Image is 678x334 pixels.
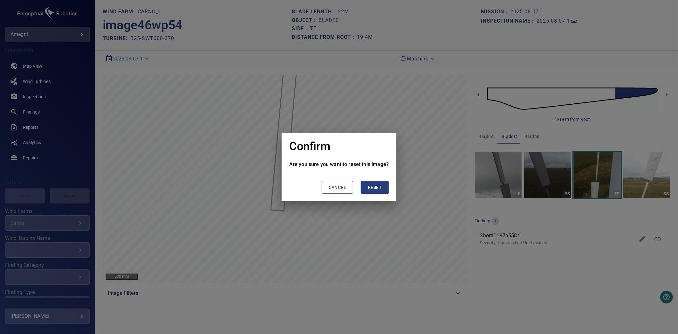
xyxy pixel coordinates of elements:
button: Reset [361,181,389,194]
span: Reset [368,184,382,191]
h1: Confirm [289,140,330,153]
span: Cancel [329,184,346,191]
p: Are you sure you want to reset this image? [289,161,389,168]
button: Cancel [322,181,353,194]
